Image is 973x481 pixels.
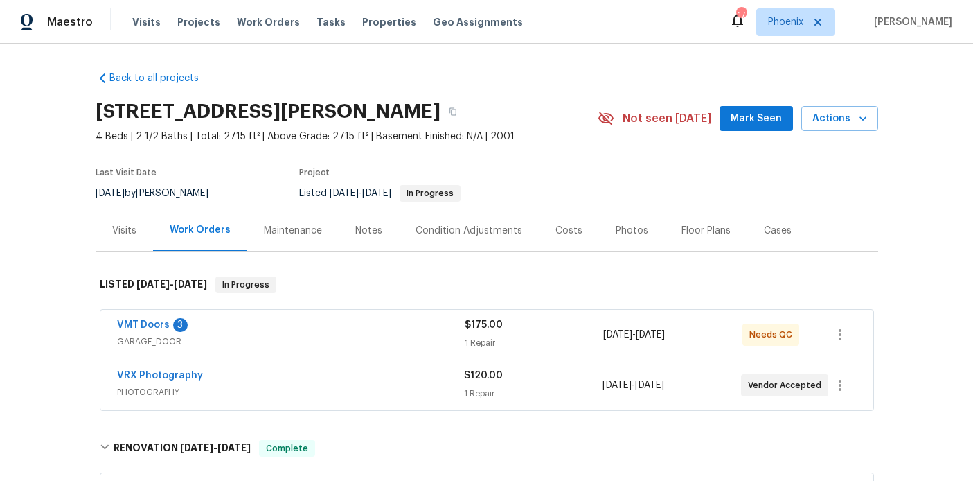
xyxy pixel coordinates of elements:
[623,112,711,125] span: Not seen [DATE]
[330,189,359,198] span: [DATE]
[440,99,465,124] button: Copy Address
[416,224,522,238] div: Condition Adjustments
[602,381,632,390] span: [DATE]
[736,8,746,22] div: 17
[764,224,792,238] div: Cases
[217,278,275,292] span: In Progress
[401,189,459,198] span: In Progress
[47,15,93,29] span: Maestro
[96,168,157,177] span: Last Visit Date
[465,336,604,350] div: 1 Repair
[96,189,125,198] span: [DATE]
[100,277,207,293] h6: LISTED
[316,17,346,27] span: Tasks
[635,381,664,390] span: [DATE]
[720,106,793,132] button: Mark Seen
[465,320,503,330] span: $175.00
[603,328,665,342] span: -
[96,426,878,471] div: RENOVATION [DATE]-[DATE]Complete
[177,15,220,29] span: Projects
[96,71,229,85] a: Back to all projects
[180,443,251,453] span: -
[96,185,225,202] div: by [PERSON_NAME]
[768,15,803,29] span: Phoenix
[731,110,782,128] span: Mark Seen
[136,279,207,289] span: -
[433,15,523,29] span: Geo Assignments
[299,189,461,198] span: Listed
[636,330,665,340] span: [DATE]
[117,335,465,349] span: GARAGE_DOOR
[117,320,170,330] a: VMT Doors
[749,328,798,342] span: Needs QC
[96,130,598,143] span: 4 Beds | 2 1/2 Baths | Total: 2715 ft² | Above Grade: 2715 ft² | Basement Finished: N/A | 2001
[174,279,207,289] span: [DATE]
[117,371,203,381] a: VRX Photography
[362,189,391,198] span: [DATE]
[136,279,170,289] span: [DATE]
[217,443,251,453] span: [DATE]
[173,318,188,332] div: 3
[117,385,464,399] span: PHOTOGRAPHY
[868,15,952,29] span: [PERSON_NAME]
[616,224,648,238] div: Photos
[464,387,602,401] div: 1 Repair
[355,224,382,238] div: Notes
[602,378,664,392] span: -
[812,110,867,128] span: Actions
[114,440,251,457] h6: RENOVATION
[96,105,440,119] h2: [STREET_ADDRESS][PERSON_NAME]
[237,15,300,29] span: Work Orders
[180,443,213,453] span: [DATE]
[112,224,136,238] div: Visits
[681,224,731,238] div: Floor Plans
[264,224,322,238] div: Maintenance
[330,189,391,198] span: -
[260,441,314,455] span: Complete
[170,223,231,237] div: Work Orders
[96,263,878,307] div: LISTED [DATE]-[DATE]In Progress
[603,330,632,340] span: [DATE]
[362,15,416,29] span: Properties
[132,15,161,29] span: Visits
[464,371,503,381] span: $120.00
[748,378,827,392] span: Vendor Accepted
[299,168,330,177] span: Project
[555,224,582,238] div: Costs
[801,106,878,132] button: Actions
